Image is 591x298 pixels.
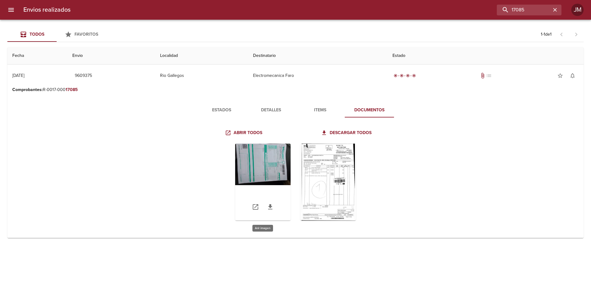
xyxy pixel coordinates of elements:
a: Descargar todos [320,127,374,139]
div: Tabs Envios [7,27,106,42]
span: radio_button_checked [394,74,397,77]
span: Pagina siguiente [569,27,584,42]
a: Abrir [248,200,263,214]
span: notifications_none [569,73,576,79]
span: radio_button_checked [400,74,404,77]
button: Agregar a favoritos [554,70,566,82]
table: Tabla de envíos del cliente [7,47,584,238]
div: JM [571,4,584,16]
div: Entregado [392,73,417,79]
td: Rio Gallegos [155,65,248,87]
span: Estados [201,106,243,114]
span: Descargar todos [322,129,372,137]
button: 9609375 [72,70,94,81]
span: Favoritos [74,32,98,37]
p: 1 - 1 de 1 [541,31,552,38]
th: Envio [67,47,155,65]
span: Pagina anterior [554,31,569,37]
input: buscar [497,5,551,15]
span: 9609375 [75,72,92,80]
a: Abrir todos [224,127,265,139]
div: Tabs detalle de guia [197,103,394,117]
span: radio_button_checked [412,74,416,77]
button: Activar notificaciones [566,70,579,82]
p: R-0017-000 [12,87,579,93]
h6: Envios realizados [23,5,70,15]
span: Detalles [250,106,292,114]
span: Documentos [348,106,390,114]
em: 17085 [66,87,78,92]
span: No tiene pedido asociado [486,73,492,79]
div: [DATE] [12,73,24,78]
span: star_border [557,73,563,79]
th: Destinatario [248,47,388,65]
th: Estado [388,47,584,65]
button: menu [4,2,18,17]
span: radio_button_checked [406,74,410,77]
span: Abrir todos [226,129,262,137]
b: Comprobantes : [12,87,43,92]
a: Descargar [263,200,278,214]
span: Todos [30,32,44,37]
div: Abrir información de usuario [571,4,584,16]
th: Localidad [155,47,248,65]
th: Fecha [7,47,67,65]
span: Items [299,106,341,114]
td: Electromecanica Faro [248,65,388,87]
div: Arir imagen [300,144,356,221]
span: Tiene documentos adjuntos [480,73,486,79]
